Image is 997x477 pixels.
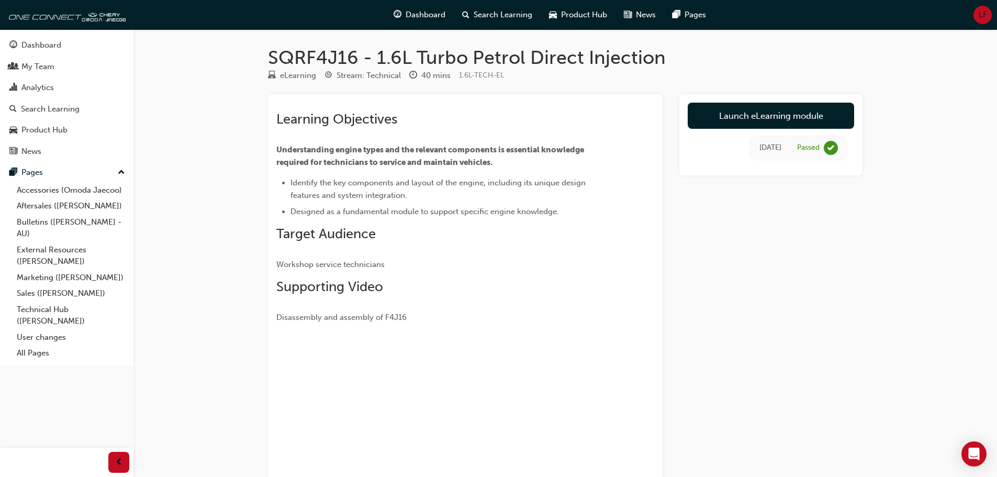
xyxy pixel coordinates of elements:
[21,124,68,136] div: Product Hub
[5,4,126,25] img: oneconnect
[385,4,454,26] a: guage-iconDashboard
[280,70,316,82] div: eLearning
[276,279,383,295] span: Supporting Video
[541,4,615,26] a: car-iconProduct Hub
[673,8,680,21] span: pages-icon
[21,39,61,51] div: Dashboard
[276,260,385,269] span: Workshop service technicians
[4,78,129,97] a: Analytics
[13,198,129,214] a: Aftersales ([PERSON_NAME])
[4,163,129,182] button: Pages
[268,71,276,81] span: learningResourceType_ELEARNING-icon
[118,166,125,180] span: up-icon
[337,70,401,82] div: Stream: Technical
[21,61,54,73] div: My Team
[324,71,332,81] span: target-icon
[21,146,41,158] div: News
[9,62,17,72] span: people-icon
[13,302,129,329] a: Technical Hub ([PERSON_NAME])
[21,103,80,115] div: Search Learning
[268,46,862,69] h1: SQRF4J16 - 1.6L Turbo Petrol Direct Injection
[4,99,129,119] a: Search Learning
[549,8,557,21] span: car-icon
[961,441,987,467] div: Open Intercom Messenger
[276,145,586,167] span: Understanding engine types and the relevant components is essential knowledge required for techni...
[664,4,714,26] a: pages-iconPages
[409,71,417,81] span: clock-icon
[421,70,451,82] div: 40 mins
[624,8,632,21] span: news-icon
[462,8,469,21] span: search-icon
[4,57,129,76] a: My Team
[4,34,129,163] button: DashboardMy TeamAnalyticsSearch LearningProduct HubNews
[394,8,401,21] span: guage-icon
[268,69,316,82] div: Type
[409,69,451,82] div: Duration
[9,41,17,50] span: guage-icon
[21,167,43,179] div: Pages
[4,120,129,140] a: Product Hub
[759,142,781,154] div: Thu May 01 2025 10:24:42 GMT+1000 (Australian Eastern Standard Time)
[324,69,401,82] div: Stream
[454,4,541,26] a: search-iconSearch Learning
[459,71,504,80] span: Learning resource code
[276,313,407,322] span: Disassembly and assembly of F4J16
[688,103,854,129] a: Launch eLearning module
[4,142,129,161] a: News
[13,270,129,286] a: Marketing ([PERSON_NAME])
[561,9,607,21] span: Product Hub
[13,214,129,242] a: Bulletins ([PERSON_NAME] - AU)
[276,111,397,127] span: Learning Objectives
[973,6,992,24] button: LF
[276,226,376,242] span: Target Audience
[290,178,588,200] span: Identify the key components and layout of the engine, including its unique design features and sy...
[13,345,129,361] a: All Pages
[9,126,17,135] span: car-icon
[4,36,129,55] a: Dashboard
[979,9,987,21] span: LF
[9,83,17,93] span: chart-icon
[9,147,17,157] span: news-icon
[474,9,532,21] span: Search Learning
[13,285,129,302] a: Sales ([PERSON_NAME])
[797,143,820,153] div: Passed
[21,82,54,94] div: Analytics
[615,4,664,26] a: news-iconNews
[290,207,559,216] span: Designed as a fundamental module to support specific engine knowledge.
[13,182,129,198] a: Accessories (Omoda Jaecoo)
[824,141,838,155] span: learningRecordVerb_PASS-icon
[9,105,17,114] span: search-icon
[9,168,17,178] span: pages-icon
[115,456,123,469] span: prev-icon
[685,9,706,21] span: Pages
[406,9,445,21] span: Dashboard
[13,242,129,270] a: External Resources ([PERSON_NAME])
[636,9,656,21] span: News
[13,329,129,346] a: User changes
